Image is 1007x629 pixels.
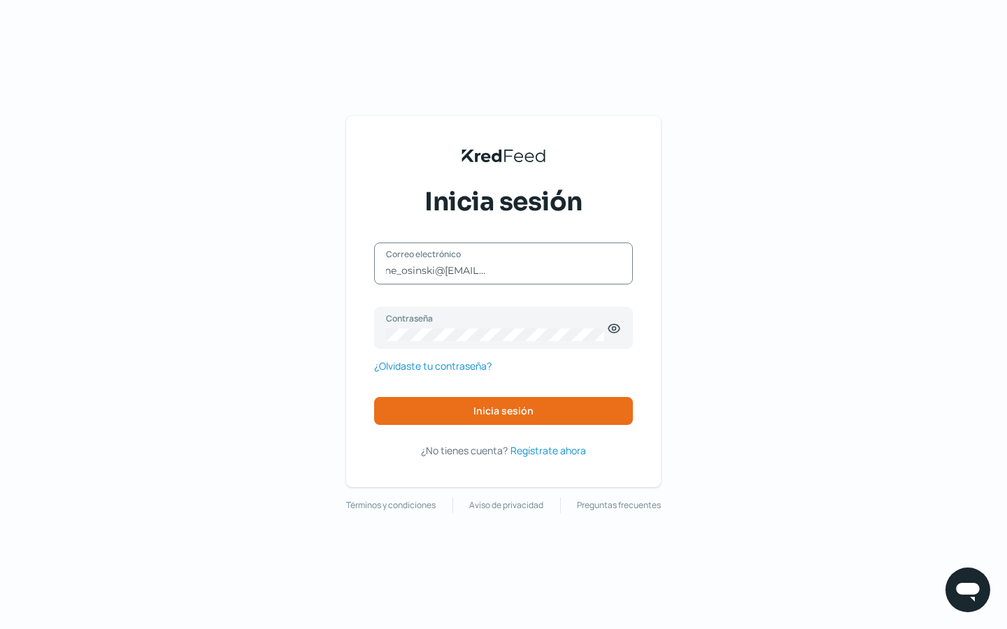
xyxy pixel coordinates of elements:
[424,185,583,219] span: Inicia sesión
[510,442,586,459] a: Regístrate ahora
[374,357,492,375] a: ¿Olvidaste tu contraseña?
[469,498,543,513] a: Aviso de privacidad
[386,248,607,260] label: Correo electrónico
[346,498,436,513] a: Términos y condiciones
[577,498,661,513] a: Preguntas frecuentes
[421,444,508,457] span: ¿No tienes cuenta?
[374,397,633,425] button: Inicia sesión
[473,406,534,416] span: Inicia sesión
[386,312,607,324] label: Contraseña
[954,576,982,604] img: chatIcon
